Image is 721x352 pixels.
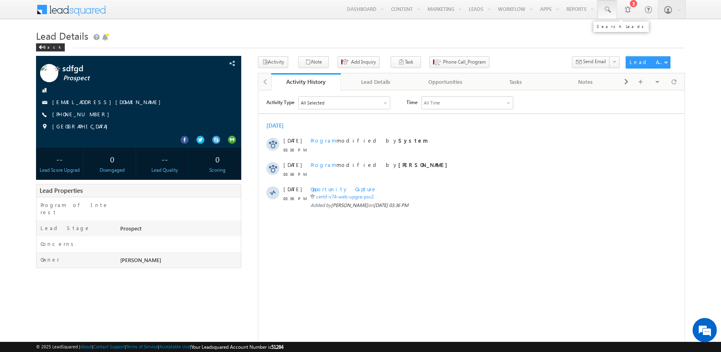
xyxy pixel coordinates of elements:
[36,43,65,51] div: Back
[25,95,43,102] span: [DATE]
[115,112,150,118] span: [DATE] 03:36 PM
[159,344,190,349] a: Acceptable Use
[40,240,77,247] label: Concerns
[73,112,110,118] span: [PERSON_NAME]
[63,74,191,82] span: Prospect
[93,344,125,349] a: Contact Support
[38,166,81,174] div: Lead Score Upgrad
[36,43,69,50] a: Back
[80,344,92,349] a: About
[271,73,341,90] a: Activity History
[481,73,551,90] a: Tasks
[487,77,544,87] div: Tasks
[341,73,411,90] a: Lead Details
[391,56,421,68] button: Task
[58,103,115,109] a: certif-v74-web-upgra-psv2
[40,201,111,216] label: Program of Interest
[52,98,165,105] a: [EMAIL_ADDRESS][DOMAIN_NAME]
[191,344,283,350] span: Your Leadsquared Account Number is
[25,71,43,78] span: [DATE]
[91,166,134,174] div: Disengaged
[140,71,193,78] strong: [PERSON_NAME]
[133,4,152,23] div: Minimize live chat window
[52,47,78,53] span: Program
[52,111,387,119] span: Added by on
[25,80,49,87] span: 03:36 PM
[40,256,60,263] label: Owner
[572,56,610,68] button: Send Email
[196,151,239,166] div: 0
[630,58,664,66] div: Lead Actions
[118,224,241,236] div: Prospect
[583,58,606,65] span: Send Email
[271,344,283,350] span: 51284
[52,123,112,131] span: [GEOGRAPHIC_DATA]
[40,6,132,19] div: All Selected
[25,105,49,112] span: 03:36 PM
[277,78,335,85] div: Activity History
[597,24,646,29] div: Search Leads
[11,75,148,243] textarea: Type your message and hit 'Enter'
[52,71,78,78] span: Program
[351,58,376,66] span: Add Inquiry
[166,9,182,16] div: All Time
[40,186,83,194] span: Lead Properties
[298,56,329,68] button: Note
[143,151,186,166] div: --
[25,56,49,63] span: 03:36 PM
[347,77,404,87] div: Lead Details
[52,71,193,78] span: modified by
[62,64,190,72] span: sdfgd
[143,166,186,174] div: Lead Quality
[430,56,489,68] button: Phone Call_Program
[14,43,34,53] img: d_60004797649_company_0_60004797649
[52,47,170,54] span: modified by
[557,77,614,87] div: Notes
[8,32,34,39] div: [DATE]
[52,95,119,102] span: Opportunity Capture
[140,47,170,53] strong: System
[196,166,239,174] div: Scoring
[40,64,58,85] img: Profile photo
[43,9,66,16] div: All Selected
[258,56,288,68] button: Activity
[36,29,88,42] span: Lead Details
[126,344,158,349] a: Terms of Service
[551,73,621,90] a: Notes
[338,56,380,68] button: Add Inquiry
[417,77,474,87] div: Opportunities
[411,73,481,90] a: Opportunities
[25,47,43,54] span: [DATE]
[38,151,81,166] div: --
[120,256,161,263] span: [PERSON_NAME]
[148,6,159,18] span: Time
[40,224,90,232] label: Lead Stage
[626,56,670,68] button: Lead Actions
[52,111,113,119] span: [PHONE_NUMBER]
[36,343,283,351] span: © 2025 LeadSquared | | | | |
[8,6,36,18] span: Activity Type
[110,250,147,260] em: Start Chat
[443,58,486,66] span: Phone Call_Program
[42,43,136,53] div: Chat with us now
[91,151,134,166] div: 0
